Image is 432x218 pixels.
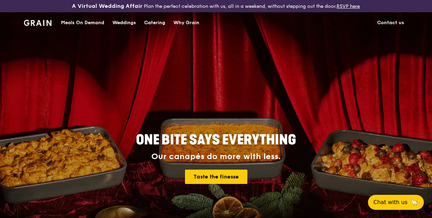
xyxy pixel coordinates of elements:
[373,13,408,33] a: Contact us
[108,13,140,33] a: Weddings
[373,198,407,206] span: Chat with us
[72,3,360,10] div: Plan the perfect celebration with us, all in a weekend, without stepping out the door.
[61,13,104,33] div: Meals On Demand
[24,12,51,32] a: GrainGrain
[72,3,142,10] h3: A Virtual Wedding Affair
[144,13,165,33] div: Catering
[410,198,418,206] span: 🦙
[185,170,247,184] a: Taste the finesse
[169,13,203,33] a: Why Grain
[337,3,360,9] a: RSVP here
[93,152,339,161] div: Our canapés do more with less.
[24,20,51,26] img: Grain
[112,13,136,33] div: Weddings
[140,13,169,33] a: Catering
[173,13,199,33] div: Why Grain
[136,132,296,148] span: ONE BITE SAYS EVERYTHING
[368,195,424,210] button: Chat with us🦙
